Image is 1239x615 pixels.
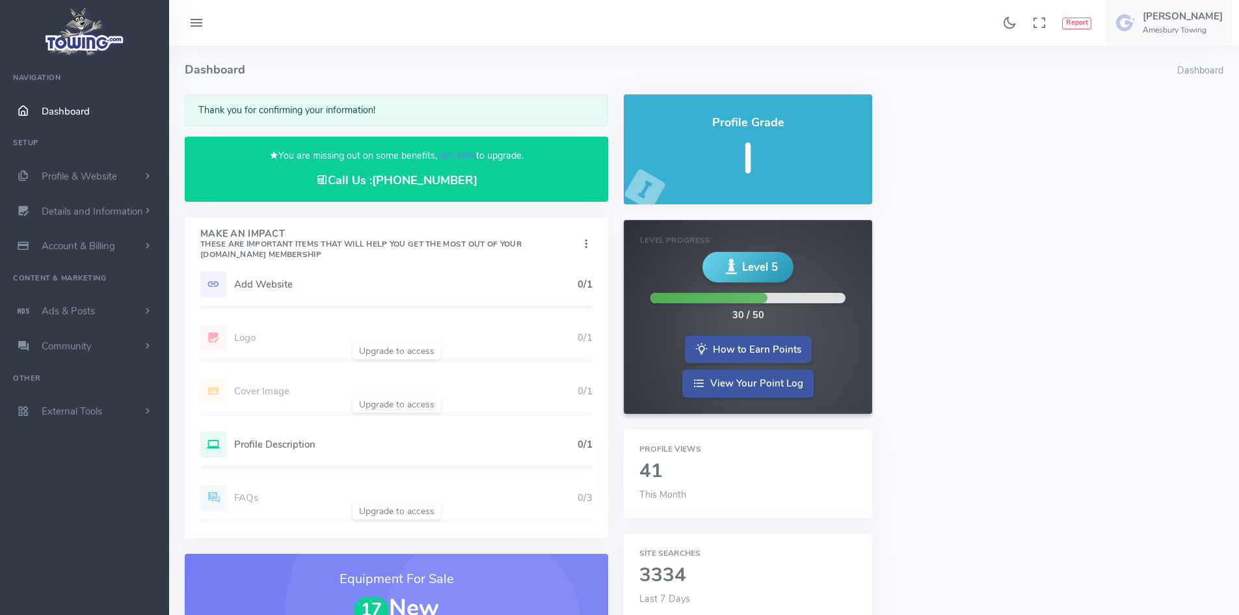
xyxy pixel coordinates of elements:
li: Dashboard [1177,64,1223,78]
h4: Make An Impact [200,229,580,260]
img: logo [41,4,129,59]
span: Ads & Posts [42,305,95,318]
a: View Your Point Log [682,370,814,398]
h3: Equipment For Sale [200,569,593,589]
span: This Month [639,488,686,501]
h4: Call Us : [200,174,593,187]
h4: Dashboard [185,46,1177,94]
a: click here [437,149,476,162]
div: Thank you for confirming your information! [185,94,608,126]
h5: [PERSON_NAME] [1143,11,1223,21]
h5: 0/1 [578,439,593,450]
span: External Tools [42,405,102,418]
span: Dashboard [42,105,90,118]
h4: Profile Grade [639,116,856,130]
a: [PHONE_NUMBER] [372,172,477,188]
h6: Amesbury Towing [1143,26,1223,34]
span: Level 5 [742,259,778,275]
h2: 3334 [639,565,856,586]
span: Profile & Website [42,170,117,183]
button: Report [1062,18,1091,29]
h5: I [639,136,856,182]
div: 30 / 50 [732,308,764,323]
h5: Profile Description [234,439,578,450]
h5: Add Website [234,279,578,290]
span: Last 7 Days [639,592,690,605]
h6: Profile Views [639,445,856,454]
h6: Level Progress [640,236,855,245]
span: Account & Billing [42,239,115,253]
h5: 0/1 [578,279,593,290]
small: These are important items that will help you get the most out of your [DOMAIN_NAME] Membership [200,239,522,260]
a: How to Earn Points [685,336,812,364]
span: Community [42,340,92,353]
p: You are missing out on some benefits, to upgrade. [200,148,593,163]
h2: 41 [639,461,856,482]
h6: Site Searches [639,549,856,558]
img: user-image [1115,12,1136,33]
span: Details and Information [42,205,143,218]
